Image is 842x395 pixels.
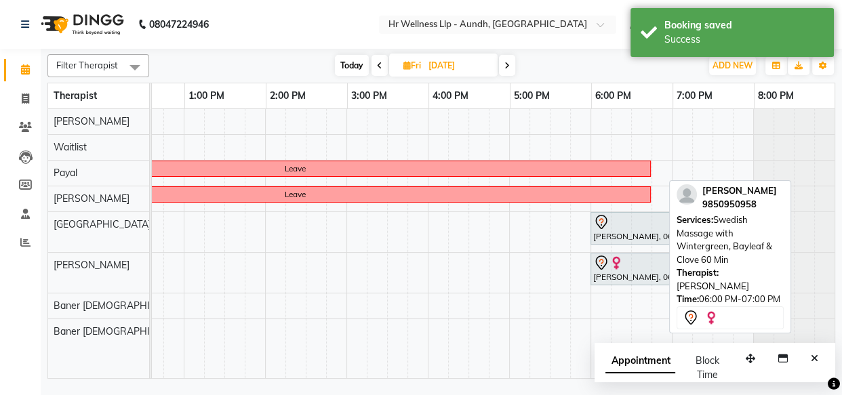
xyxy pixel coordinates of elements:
[266,86,309,106] a: 2:00 PM
[54,192,129,205] span: [PERSON_NAME]
[709,56,756,75] button: ADD NEW
[285,163,306,175] div: Leave
[755,86,797,106] a: 8:00 PM
[54,115,129,127] span: [PERSON_NAME]
[677,293,784,306] div: 06:00 PM-07:00 PM
[677,214,713,225] span: Services:
[677,293,699,304] span: Time:
[664,33,824,47] div: Success
[702,198,777,211] div: 9850950958
[54,299,188,312] span: Baner [DEMOGRAPHIC_DATA]
[677,267,719,278] span: Therapist:
[149,5,209,43] b: 08047224946
[713,60,753,70] span: ADD NEW
[56,60,118,70] span: Filter Therapist
[429,86,472,106] a: 4:00 PM
[400,60,424,70] span: Fri
[424,56,492,76] input: 2025-09-05
[348,86,390,106] a: 3:00 PM
[605,349,675,373] span: Appointment
[54,141,87,153] span: Waitlist
[673,86,716,106] a: 7:00 PM
[54,167,77,179] span: Payal
[664,18,824,33] div: Booking saved
[677,214,772,265] span: Swedish Massage with Wintergreen, Bayleaf & Clove 60 Min
[185,86,228,106] a: 1:00 PM
[592,255,670,283] div: [PERSON_NAME], 06:00 PM-07:00 PM, Swedish Massage with Wintergreen, Bayleaf & Clove 60 Min
[285,188,306,201] div: Leave
[35,5,127,43] img: logo
[335,55,369,76] span: Today
[54,218,151,230] span: [GEOGRAPHIC_DATA]
[54,325,188,337] span: Baner [DEMOGRAPHIC_DATA]
[702,185,777,196] span: [PERSON_NAME]
[54,89,97,102] span: Therapist
[510,86,553,106] a: 5:00 PM
[54,259,129,271] span: [PERSON_NAME]
[592,214,710,243] div: [PERSON_NAME], 06:00 PM-07:30 PM, Massage 60 Min
[805,348,824,369] button: Close
[677,266,784,293] div: [PERSON_NAME]
[592,86,635,106] a: 6:00 PM
[696,354,719,381] span: Block Time
[677,184,697,205] img: profile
